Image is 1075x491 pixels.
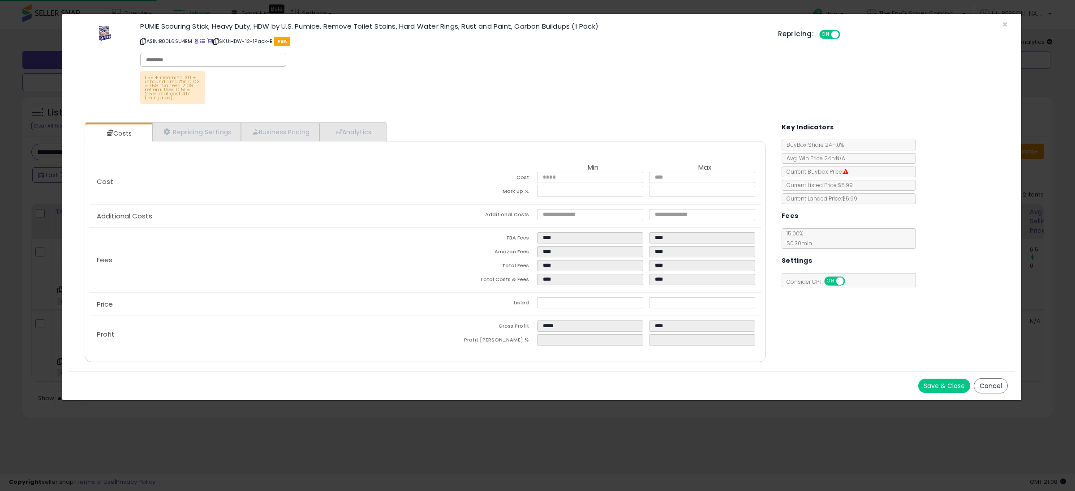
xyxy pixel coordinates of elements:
[425,172,537,186] td: Cost
[140,23,765,30] h3: PUMIE Scouring Stick, Heavy Duty, HDW by U.S. Pumice, Remove Toilet Stains, Hard Water Rings, Rus...
[782,255,812,266] h5: Settings
[782,210,799,222] h5: Fees
[839,31,853,38] span: OFF
[918,379,970,393] button: Save & Close
[425,246,537,260] td: Amazon Fees
[85,124,151,142] a: Costs
[90,331,425,338] p: Profit
[90,213,425,220] p: Additional Costs
[843,278,858,285] span: OFF
[274,37,291,46] span: FBA
[649,164,761,172] th: Max
[782,239,812,247] span: $0.30 min
[90,301,425,308] p: Price
[207,38,212,45] a: Your listing only
[974,378,1008,393] button: Cancel
[782,181,853,189] span: Current Listed Price: $5.99
[90,256,425,264] p: Fees
[1002,18,1008,31] span: ×
[90,178,425,185] p: Cost
[425,186,537,200] td: Mark up %
[140,71,205,104] p: 1.55 + incoming $0 + inbound amazon 0.03 = 1.58 fba fees 2.08 refferal fees 0.51 = 2.59 total cos...
[820,31,831,38] span: ON
[843,169,848,175] i: Suppressed Buy Box
[782,278,857,286] span: Consider CPT:
[91,23,118,43] img: 41WG2oGfeHL._SL60_.jpg
[425,209,537,223] td: Additional Costs
[782,230,812,247] span: 15.00 %
[425,320,537,334] td: Gross Profit
[425,260,537,274] td: Total Fees
[782,122,834,133] h5: Key Indicators
[782,195,857,202] span: Current Landed Price: $5.99
[152,123,241,141] a: Repricing Settings
[425,232,537,246] td: FBA Fees
[782,154,845,162] span: Avg. Win Price 24h: N/A
[140,34,765,48] p: ASIN: B00L6SU4EM | SKU: HDW-12-1Pack-B
[778,30,814,38] h5: Repricing:
[319,123,386,141] a: Analytics
[194,38,199,45] a: BuyBox page
[200,38,205,45] a: All offer listings
[782,141,844,149] span: BuyBox Share 24h: 0%
[241,123,319,141] a: Business Pricing
[425,297,537,311] td: Listed
[425,274,537,288] td: Total Costs & Fees
[825,278,836,285] span: ON
[782,168,848,175] span: Current Buybox Price:
[425,334,537,348] td: Profit [PERSON_NAME] %
[537,164,649,172] th: Min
